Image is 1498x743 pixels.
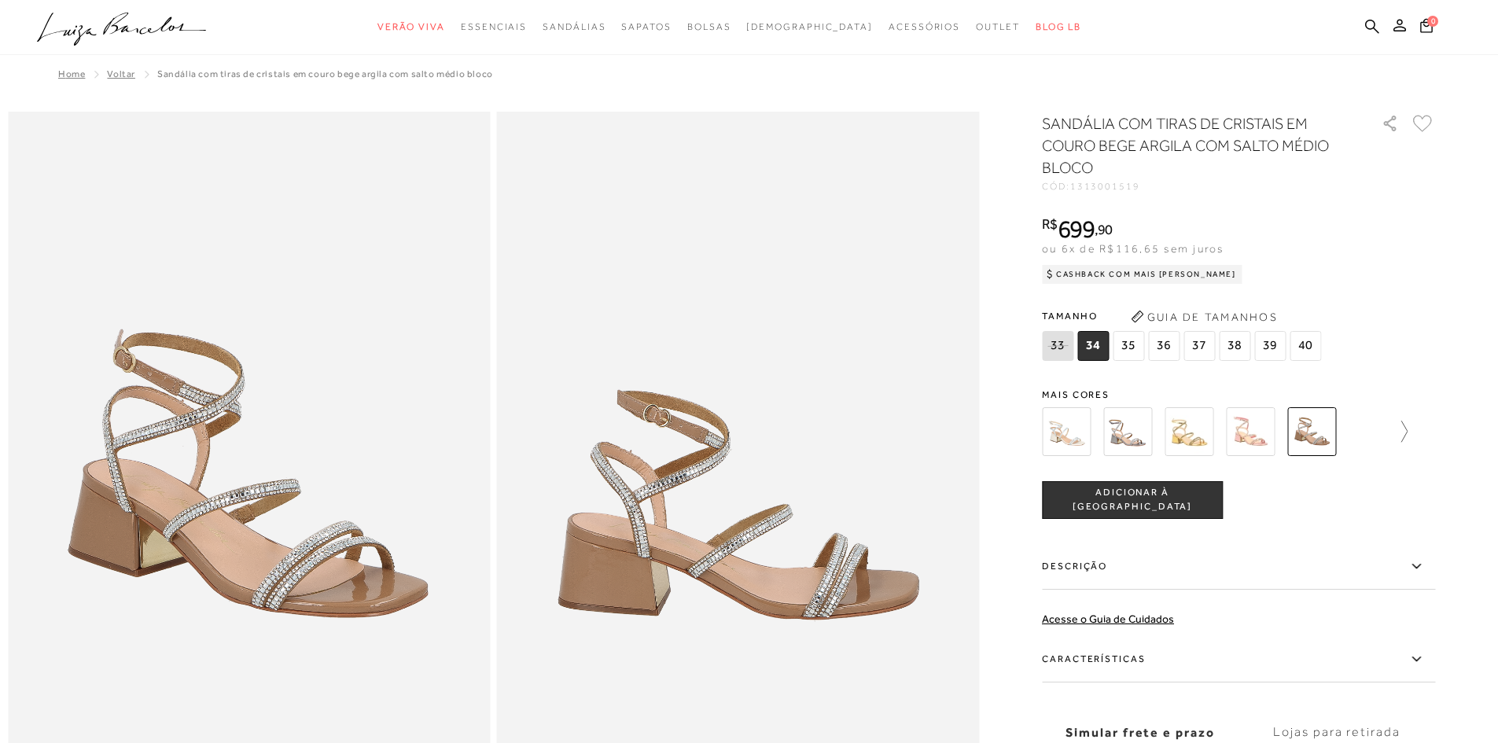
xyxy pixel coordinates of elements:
[621,21,671,32] span: Sapatos
[1098,221,1113,237] span: 90
[377,21,445,32] span: Verão Viva
[1415,17,1437,39] button: 0
[621,13,671,42] a: noSubCategoriesText
[1042,544,1435,590] label: Descrição
[1042,390,1435,399] span: Mais cores
[1219,331,1250,361] span: 38
[1183,331,1215,361] span: 37
[1042,112,1337,178] h1: SANDÁLIA COM TIRAS DE CRISTAIS EM COURO BEGE ARGILA COM SALTO MÉDIO BLOCO
[1042,637,1435,682] label: Características
[1043,486,1222,513] span: ADICIONAR À [GEOGRAPHIC_DATA]
[1042,331,1073,361] span: 33
[746,21,873,32] span: [DEMOGRAPHIC_DATA]
[1042,612,1174,625] a: Acesse o Guia de Cuidados
[889,21,960,32] span: Acessórios
[976,13,1020,42] a: noSubCategoriesText
[543,13,605,42] a: noSubCategoriesText
[746,13,873,42] a: noSubCategoriesText
[976,21,1020,32] span: Outlet
[1077,331,1109,361] span: 34
[1058,215,1095,243] span: 699
[1036,21,1081,32] span: BLOG LB
[1036,13,1081,42] a: BLOG LB
[687,13,731,42] a: noSubCategoriesText
[1103,407,1152,456] img: SANDÁLIA COM SALTO MÉDIO BLOCO EM METALIZADO CHUMBO COM TIRAS DE CRISTAIS
[1042,182,1356,191] div: CÓD:
[1042,217,1058,231] i: R$
[157,68,493,79] span: SANDÁLIA COM TIRAS DE CRISTAIS EM COURO BEGE ARGILA COM SALTO MÉDIO BLOCO
[1254,331,1286,361] span: 39
[1226,407,1275,456] img: SANDÁLIA COM SALTO MÉDIO BLOCO EM METALIZADO ROSA COM TIRAS DE CRISTAIS
[1042,407,1091,456] img: SANDÁLIA COM SALTO MÉDIO BLOCO EM COURO OFF WHITE COM TIRAS DE CRISTAIS
[58,68,85,79] a: Home
[461,13,527,42] a: noSubCategoriesText
[1427,16,1438,27] span: 0
[377,13,445,42] a: noSubCategoriesText
[1095,223,1113,237] i: ,
[687,21,731,32] span: Bolsas
[1125,304,1283,329] button: Guia de Tamanhos
[1070,181,1140,192] span: 1313001519
[1287,407,1336,456] img: SANDÁLIA COM TIRAS DE CRISTAIS EM COURO BEGE ARGILA COM SALTO MÉDIO BLOCO
[1042,481,1223,519] button: ADICIONAR À [GEOGRAPHIC_DATA]
[1042,265,1242,284] div: Cashback com Mais [PERSON_NAME]
[1290,331,1321,361] span: 40
[1148,331,1180,361] span: 36
[461,21,527,32] span: Essenciais
[1042,304,1325,328] span: Tamanho
[1042,242,1224,255] span: ou 6x de R$116,65 sem juros
[543,21,605,32] span: Sandálias
[889,13,960,42] a: noSubCategoriesText
[1113,331,1144,361] span: 35
[107,68,135,79] a: Voltar
[1165,407,1213,456] img: SANDÁLIA COM SALTO MÉDIO BLOCO EM METALIZADO DOURADO COM TIRAS DE CRISTAIS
